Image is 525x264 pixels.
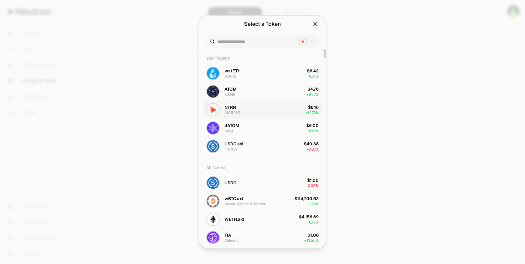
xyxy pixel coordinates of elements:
button: Neutron LogoNeutron Logo [299,38,315,45]
div: $1.08 [307,232,319,238]
div: Celestia [225,238,238,243]
div: All Tokens [203,162,322,174]
div: Your Tokens [203,52,322,64]
button: TIA LogoTIACelestia$1.08+13.55% [203,228,322,247]
span: TIA [225,232,231,238]
span: + 8.70% [307,220,319,225]
button: ATOM LogoATOM1.3346$4.76+9.57% [203,82,322,101]
div: 149.5985 [225,110,240,115]
span: -0.07% [307,147,319,152]
img: USDC Logo [207,177,219,189]
button: USDC.axl LogoUSDC.axl40.4107$40.38-0.07% [203,137,322,155]
img: Neutron Logo [300,39,306,45]
img: USDC.axl Logo [207,140,219,152]
span: wstETH [225,68,241,74]
span: + 12.76% [306,110,319,115]
span: + 13.55% [304,238,319,243]
button: wBTC.axl LogowBTC.axlAxelar Wrapped Bitcoin$114,700.62+2.76% [203,192,322,210]
div: $8.16 [308,104,319,110]
img: TIA Logo [207,231,219,244]
div: Select a Token [244,20,281,28]
span: ATOM [225,86,237,92]
span: + 2.76% [307,202,319,207]
button: dATOM LogodATOM1.454$6.00+8.75% [203,119,322,137]
span: NTRN [225,104,236,110]
button: Close [312,20,319,28]
span: + 8.67% [307,74,319,79]
button: WETH.axl LogoWETH.axl$4,156.69+8.70% [203,210,322,228]
span: + 9.57% [307,92,319,97]
div: $40.38 [304,141,319,147]
div: Axelar Wrapped Bitcoin [225,202,265,207]
button: wstETH LogowstETH0.0012$6.42+8.67% [203,64,322,82]
img: NTRN Logo [207,104,219,116]
div: $6.42 [307,68,319,74]
div: 40.4107 [225,147,238,152]
div: $4,156.69 [299,214,319,220]
div: $4.76 [307,86,319,92]
span: dATOM [225,123,239,129]
div: $1.00 [307,177,319,183]
div: $6.00 [306,123,319,129]
button: USDC LogoUSDC$1.00-0.00% [203,174,322,192]
div: $114,700.62 [294,196,319,202]
div: 1.454 [225,129,233,134]
img: WETH.axl Logo [207,213,219,225]
span: -0.00% [306,183,319,188]
div: 0.0012 [225,74,236,79]
span: USDC [225,180,236,186]
img: wstETH Logo [207,67,219,79]
img: ATOM Logo [207,85,219,98]
img: wBTC.axl Logo [207,195,219,207]
div: 1.3346 [225,92,235,97]
button: NTRN LogoNTRN149.5985$8.16+12.76% [203,101,322,119]
span: USDC.axl [225,141,243,147]
span: wBTC.axl [225,196,243,202]
img: dATOM Logo [207,122,219,134]
span: WETH.axl [225,216,244,222]
span: + 8.75% [307,129,319,134]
